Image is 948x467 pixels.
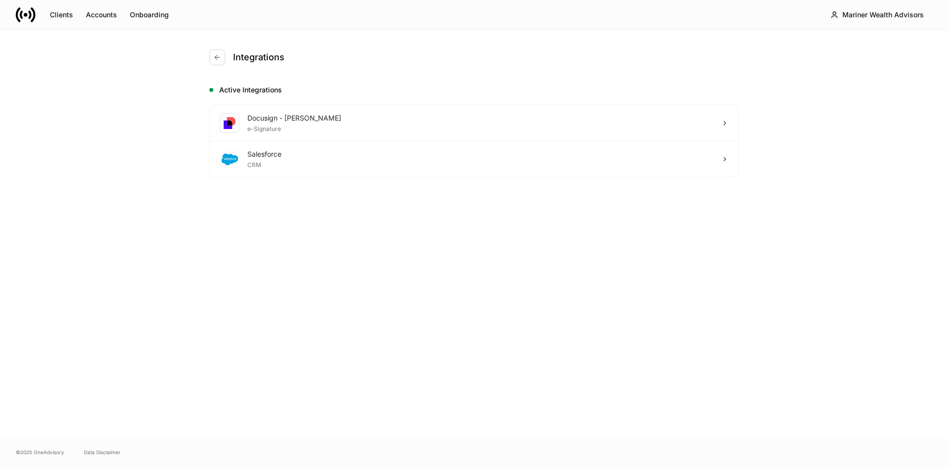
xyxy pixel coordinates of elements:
[130,10,169,20] div: Onboarding
[84,448,120,456] a: Data Disclaimer
[79,7,123,23] button: Accounts
[233,51,284,63] h4: Integrations
[86,10,117,20] div: Accounts
[247,123,341,133] div: e-Signature
[842,10,924,20] div: Mariner Wealth Advisors
[247,149,281,159] div: Salesforce
[50,10,73,20] div: Clients
[16,448,64,456] span: © 2025 OneAdvisory
[43,7,79,23] button: Clients
[219,85,739,95] h5: Active Integrations
[247,113,341,123] div: Docusign - [PERSON_NAME]
[123,7,175,23] button: Onboarding
[822,6,932,24] button: Mariner Wealth Advisors
[247,159,281,169] div: CRM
